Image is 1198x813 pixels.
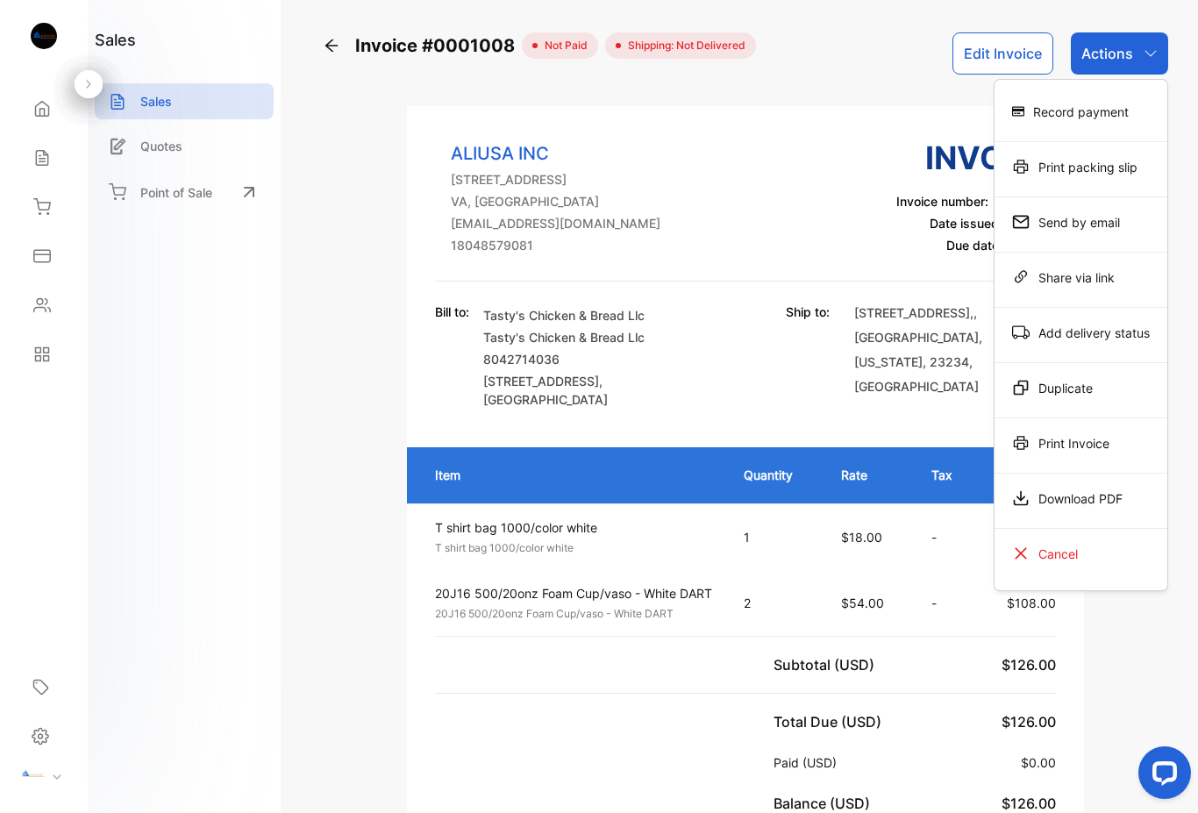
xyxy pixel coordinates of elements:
span: Date issued: [930,216,1002,231]
p: Total Due (USD) [774,711,888,732]
p: Actions [1081,43,1133,64]
div: Print Invoice [995,425,1167,460]
p: 2 [744,594,806,612]
p: T shirt bag 1000/color white [435,540,712,556]
span: Shipping: Not Delivered [621,38,745,53]
p: Subtotal (USD) [774,654,881,675]
button: Actions [1071,32,1168,75]
p: Tasty's Chicken & Bread Llc [483,306,685,324]
span: $126.00 [1002,713,1056,731]
button: Edit Invoice [952,32,1053,75]
p: Sales [140,92,172,111]
h1: sales [95,28,136,52]
p: Tax [931,466,961,484]
div: Cancel [995,536,1167,571]
span: $54.00 [841,595,884,610]
p: Ship to: [786,303,830,321]
a: Sales [95,83,274,119]
div: Print packing slip [995,149,1167,184]
p: Bill to: [435,303,469,321]
span: [STREET_ADDRESS] [483,374,599,389]
p: - [931,594,961,612]
p: Point of Sale [140,183,212,202]
p: Quotes [140,137,182,155]
span: Invoice #0001008 [355,32,522,59]
p: 8042714036 [483,350,685,368]
p: T shirt bag 1000/color white [435,518,712,537]
p: - [931,528,961,546]
span: $108.00 [1007,595,1056,610]
p: 20J16 500/20onz Foam Cup/vaso - White DART [435,584,712,603]
p: Paid (USD) [774,753,844,772]
a: Point of Sale [95,173,274,211]
span: $126.00 [1002,795,1056,812]
p: VA, [GEOGRAPHIC_DATA] [451,192,660,210]
p: Quantity [744,466,806,484]
p: Tasty's Chicken & Bread Llc [483,328,685,346]
span: , 23234 [923,354,969,369]
img: logo [31,23,57,49]
span: not paid [538,38,588,53]
p: [STREET_ADDRESS] [451,170,660,189]
p: 20J16 500/20onz Foam Cup/vaso - White DART [435,606,712,622]
div: Duplicate [995,370,1167,405]
div: Download PDF [995,481,1167,516]
div: Record payment [995,94,1167,129]
span: Due date: [946,238,1002,253]
p: ALIUSA INC [451,140,660,167]
span: $18.00 [841,530,882,545]
p: [EMAIL_ADDRESS][DOMAIN_NAME] [451,214,660,232]
div: Add delivery status [995,315,1167,350]
p: 18048579081 [451,236,660,254]
iframe: LiveChat chat widget [1124,739,1198,813]
p: 1 [744,528,806,546]
p: Rate [841,466,896,484]
span: Invoice number: [896,194,988,209]
div: Send by email [995,204,1167,239]
a: Quotes [95,128,274,164]
img: profile [19,761,46,788]
span: $0.00 [1021,755,1056,770]
div: Share via link [995,260,1167,295]
h3: Invoice [896,134,1056,182]
span: $126.00 [1002,656,1056,674]
span: [STREET_ADDRESS], [854,305,973,320]
p: Item [435,466,709,484]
